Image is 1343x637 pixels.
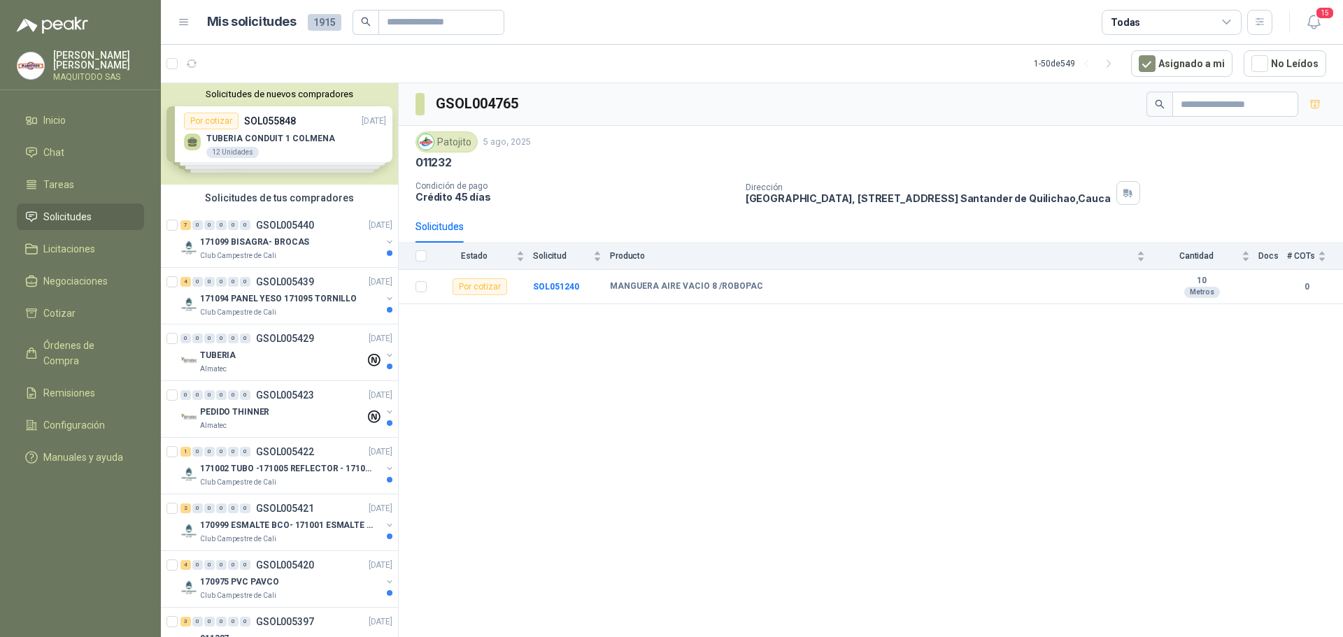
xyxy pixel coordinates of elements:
[204,503,215,513] div: 0
[216,560,227,570] div: 0
[228,447,239,457] div: 0
[228,334,239,343] div: 0
[180,466,197,482] img: Company Logo
[308,14,341,31] span: 1915
[418,134,434,150] img: Company Logo
[161,185,398,211] div: Solicitudes de tus compradores
[200,519,374,532] p: 170999 ESMALTE BCO- 171001 ESMALTE GRIS
[216,447,227,457] div: 0
[369,615,392,629] p: [DATE]
[180,352,197,369] img: Company Logo
[240,220,250,230] div: 0
[256,334,314,343] p: GSOL005429
[180,220,191,230] div: 7
[204,334,215,343] div: 0
[746,192,1111,204] p: [GEOGRAPHIC_DATA], [STREET_ADDRESS] Santander de Quilichao , Cauca
[180,217,395,262] a: 7 0 0 0 0 0 GSOL005440[DATE] Company Logo171099 BISAGRA- BROCASClub Campestre de Cali
[192,447,203,457] div: 0
[369,502,392,515] p: [DATE]
[180,239,197,256] img: Company Logo
[369,275,392,289] p: [DATE]
[228,503,239,513] div: 0
[200,307,276,318] p: Club Campestre de Cali
[1287,243,1343,270] th: # COTs
[256,447,314,457] p: GSOL005422
[610,281,763,292] b: MANGUERA AIRE VACIO 8 /ROBOPAC
[180,503,191,513] div: 2
[240,617,250,627] div: 0
[17,171,144,198] a: Tareas
[17,380,144,406] a: Remisiones
[180,557,395,601] a: 4 0 0 0 0 0 GSOL005420[DATE] Company Logo170975 PVC PAVCOClub Campestre de Cali
[1153,243,1258,270] th: Cantidad
[361,17,371,27] span: search
[180,500,395,545] a: 2 0 0 0 0 0 GSOL005421[DATE] Company Logo170999 ESMALTE BCO- 171001 ESMALTE GRISClub Campestre de...
[17,332,144,374] a: Órdenes de Compra
[17,236,144,262] a: Licitaciones
[533,282,579,292] a: SOL051240
[43,306,76,321] span: Cotizar
[17,444,144,471] a: Manuales y ayuda
[192,277,203,287] div: 0
[180,273,395,318] a: 4 0 0 0 0 0 GSOL005439[DATE] Company Logo171094 PANEL YESO 171095 TORNILLOClub Campestre de Cali
[200,364,227,375] p: Almatec
[204,277,215,287] div: 0
[1111,15,1140,30] div: Todas
[533,251,590,261] span: Solicitud
[256,617,314,627] p: GSOL005397
[200,250,276,262] p: Club Campestre de Cali
[180,387,395,431] a: 0 0 0 0 0 0 GSOL005423[DATE] Company LogoPEDIDO THINNERAlmatec
[166,89,392,99] button: Solicitudes de nuevos compradores
[180,579,197,596] img: Company Logo
[17,17,88,34] img: Logo peakr
[228,277,239,287] div: 0
[228,390,239,400] div: 0
[192,503,203,513] div: 0
[1184,287,1220,298] div: Metros
[1155,99,1165,109] span: search
[200,477,276,488] p: Club Campestre de Cali
[1131,50,1232,77] button: Asignado a mi
[192,617,203,627] div: 0
[240,277,250,287] div: 0
[1287,280,1326,294] b: 0
[17,268,144,294] a: Negociaciones
[180,390,191,400] div: 0
[369,445,392,459] p: [DATE]
[1301,10,1326,35] button: 15
[180,409,197,426] img: Company Logo
[1258,243,1287,270] th: Docs
[200,534,276,545] p: Club Campestre de Cali
[1287,251,1315,261] span: # COTs
[200,575,279,589] p: 170975 PVC PAVCO
[180,522,197,539] img: Company Logo
[228,560,239,570] div: 0
[204,617,215,627] div: 0
[216,277,227,287] div: 0
[415,155,452,170] p: 011232
[180,277,191,287] div: 4
[1244,50,1326,77] button: No Leídos
[204,560,215,570] div: 0
[207,12,297,32] h1: Mis solicitudes
[415,181,734,191] p: Condición de pago
[53,50,144,70] p: [PERSON_NAME] [PERSON_NAME]
[228,220,239,230] div: 0
[17,107,144,134] a: Inicio
[17,139,144,166] a: Chat
[369,332,392,345] p: [DATE]
[204,390,215,400] div: 0
[180,330,395,375] a: 0 0 0 0 0 0 GSOL005429[DATE] Company LogoTUBERIAAlmatec
[200,420,227,431] p: Almatec
[200,292,357,306] p: 171094 PANEL YESO 171095 TORNILLO
[228,617,239,627] div: 0
[43,145,64,160] span: Chat
[240,560,250,570] div: 0
[200,462,374,475] p: 171002 TUBO -171005 REFLECTOR - 171007 PANEL
[43,209,92,224] span: Solicitudes
[200,236,309,249] p: 171099 BISAGRA- BROCAS
[256,277,314,287] p: GSOL005439
[436,93,520,115] h3: GSOL004765
[204,220,215,230] div: 0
